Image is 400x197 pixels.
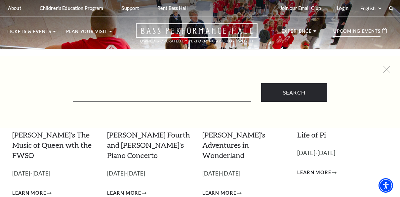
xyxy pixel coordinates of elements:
a: [PERSON_NAME]'s The Music of Queen wth the FWSO [12,130,92,160]
div: Accessibility Menu [379,178,393,193]
p: Experience [281,29,312,37]
a: Life of Pi [297,130,326,139]
p: [DATE]-[DATE] [12,169,98,178]
a: Learn More Life of Pi [297,169,337,177]
p: Rent Bass Hall [157,5,188,11]
p: [DATE]-[DATE] [297,148,383,158]
input: Text field [73,88,251,102]
select: Select: [359,5,382,12]
p: About [8,5,21,11]
p: Upcoming Events [333,29,380,37]
p: Tickets & Events [7,29,51,37]
input: Submit button [261,83,327,102]
p: Support [122,5,139,11]
p: Plan Your Visit [66,29,107,37]
a: Open this option [112,23,281,49]
p: Children's Education Program [40,5,103,11]
span: Learn More [297,169,331,177]
a: [PERSON_NAME]'s Adventures in Wonderland [202,130,265,160]
p: [DATE]-[DATE] [202,169,288,178]
a: [PERSON_NAME] Fourth and [PERSON_NAME]'s Piano Concerto [107,130,190,160]
p: [DATE]-[DATE] [107,169,193,178]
